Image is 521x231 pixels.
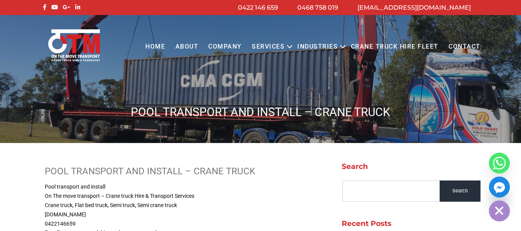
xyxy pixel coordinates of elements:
[440,180,481,202] input: Search
[203,36,247,57] a: COMPANY
[297,4,338,11] a: 0468 758 019
[238,4,278,11] a: 0422 146 659
[247,36,290,57] a: Services
[489,153,510,174] a: Whatsapp
[292,36,343,57] a: Industries
[41,105,481,120] h1: POOL TRANSPORT AND INSTALL – CRANE TRUCK
[140,36,170,57] a: Home
[357,4,471,11] a: [EMAIL_ADDRESS][DOMAIN_NAME]
[346,36,443,57] a: Crane Truck Hire Fleet
[170,36,203,57] a: About
[489,177,510,197] a: Facebook_Messenger
[342,162,481,171] h2: Search
[443,36,486,57] a: Contact
[47,29,101,62] img: Otmtransport
[342,219,481,228] h2: Recent Posts
[45,166,326,177] h2: POOL TRANSPORT AND INSTALL – CRANE TRUCK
